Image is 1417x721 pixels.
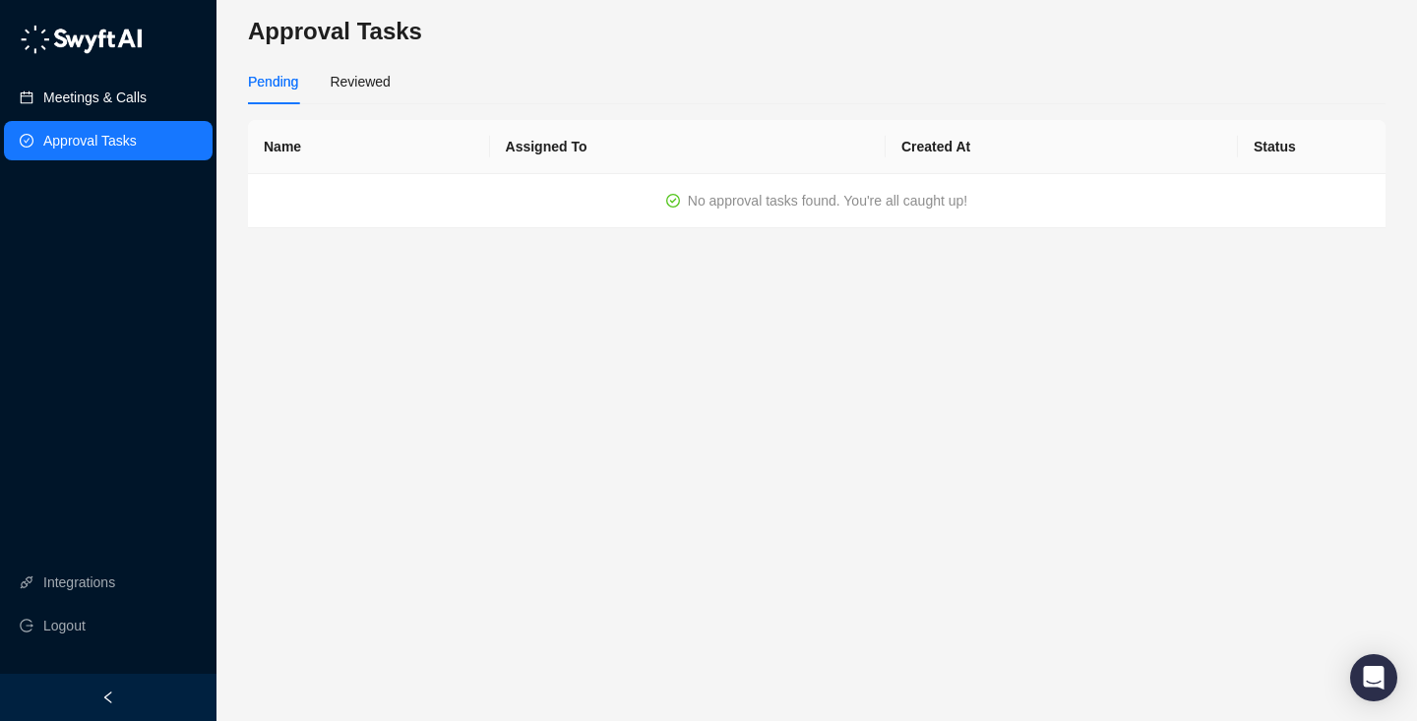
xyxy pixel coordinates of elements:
[43,78,147,117] a: Meetings & Calls
[490,120,886,174] th: Assigned To
[43,121,137,160] a: Approval Tasks
[330,71,390,92] div: Reviewed
[886,120,1238,174] th: Created At
[101,691,115,704] span: left
[1238,120,1386,174] th: Status
[688,193,967,209] span: No approval tasks found. You're all caught up!
[43,563,115,602] a: Integrations
[20,25,143,54] img: logo-05li4sbe.png
[1350,654,1397,701] div: Open Intercom Messenger
[248,71,298,92] div: Pending
[248,120,490,174] th: Name
[20,619,33,632] span: logout
[248,16,1386,47] h3: Approval Tasks
[43,606,86,645] span: Logout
